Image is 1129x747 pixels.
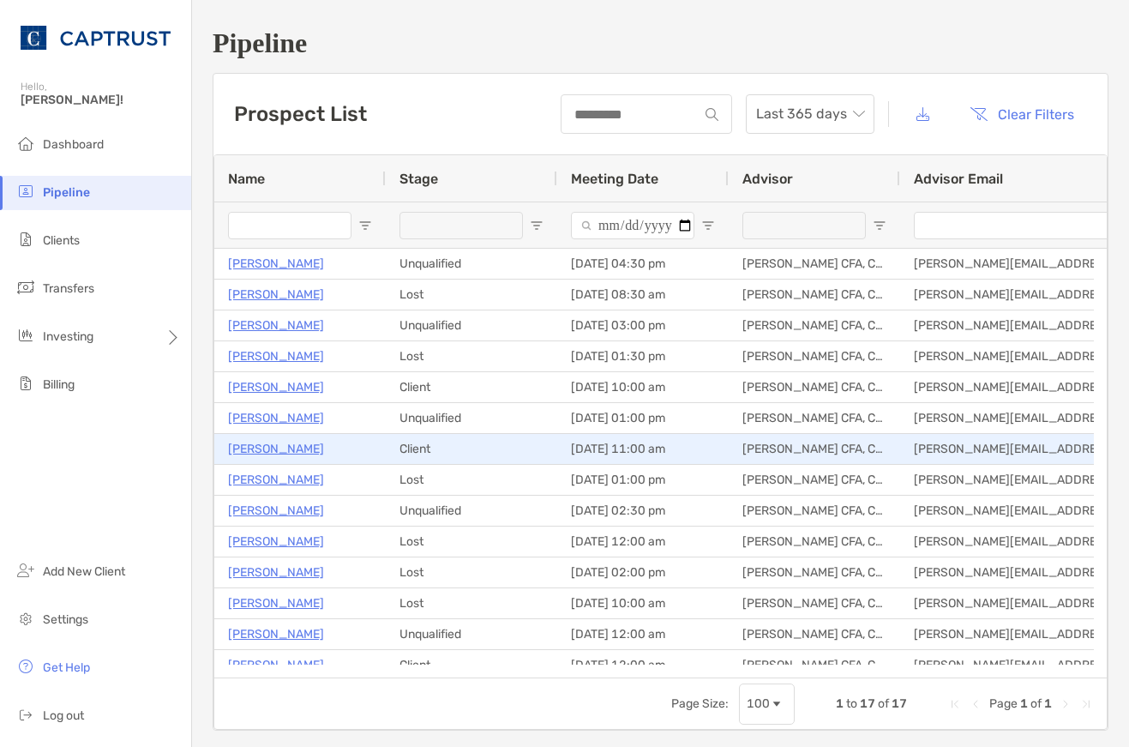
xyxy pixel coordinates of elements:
[729,249,900,279] div: [PERSON_NAME] CFA, CAIA, CFP®
[701,219,715,232] button: Open Filter Menu
[234,102,367,126] h3: Prospect List
[228,500,324,521] a: [PERSON_NAME]
[228,407,324,429] a: [PERSON_NAME]
[860,696,875,711] span: 17
[386,310,557,340] div: Unqualified
[228,654,324,676] a: [PERSON_NAME]
[706,108,718,121] img: input icon
[15,704,36,725] img: logout icon
[43,329,93,344] span: Investing
[729,280,900,310] div: [PERSON_NAME] CFA, CAIA, CFP®
[892,696,907,711] span: 17
[15,656,36,677] img: get-help icon
[557,341,729,371] div: [DATE] 01:30 pm
[1030,696,1042,711] span: of
[729,372,900,402] div: [PERSON_NAME] CFA, CAIA, CFP®
[228,315,324,336] a: [PERSON_NAME]
[1044,696,1052,711] span: 1
[948,697,962,711] div: First Page
[43,377,75,392] span: Billing
[1020,696,1028,711] span: 1
[21,7,171,69] img: CAPTRUST Logo
[228,593,324,614] a: [PERSON_NAME]
[729,650,900,680] div: [PERSON_NAME] CFA, CAIA, CFP®
[386,434,557,464] div: Client
[873,219,886,232] button: Open Filter Menu
[557,310,729,340] div: [DATE] 03:00 pm
[557,619,729,649] div: [DATE] 12:00 am
[43,185,90,200] span: Pipeline
[228,212,351,239] input: Name Filter Input
[969,697,982,711] div: Previous Page
[729,403,900,433] div: [PERSON_NAME] CFA, CAIA, CFP®
[15,325,36,346] img: investing icon
[228,562,324,583] a: [PERSON_NAME]
[15,373,36,394] img: billing icon
[213,27,1108,59] h1: Pipeline
[914,171,1003,187] span: Advisor Email
[557,650,729,680] div: [DATE] 12:00 am
[386,527,557,557] div: Lost
[557,403,729,433] div: [DATE] 01:00 pm
[228,469,324,491] p: [PERSON_NAME]
[43,137,104,152] span: Dashboard
[729,588,900,618] div: [PERSON_NAME] CFA, CAIA, CFP®
[228,531,324,552] a: [PERSON_NAME]
[43,708,84,723] span: Log out
[386,372,557,402] div: Client
[43,564,125,579] span: Add New Client
[957,95,1087,133] button: Clear Filters
[739,684,795,725] div: Page Size
[386,557,557,587] div: Lost
[557,588,729,618] div: [DATE] 10:00 am
[557,434,729,464] div: [DATE] 11:00 am
[15,277,36,298] img: transfers icon
[386,588,557,618] div: Lost
[878,696,889,711] span: of
[21,93,181,107] span: [PERSON_NAME]!
[557,372,729,402] div: [DATE] 10:00 am
[1059,697,1072,711] div: Next Page
[43,281,94,296] span: Transfers
[399,171,438,187] span: Stage
[729,496,900,526] div: [PERSON_NAME] CFA, CAIA, CFP®
[989,696,1018,711] span: Page
[729,527,900,557] div: [PERSON_NAME] CFA, CAIA, CFP®
[43,612,88,627] span: Settings
[228,171,265,187] span: Name
[15,229,36,250] img: clients icon
[15,181,36,202] img: pipeline icon
[571,212,694,239] input: Meeting Date Filter Input
[729,557,900,587] div: [PERSON_NAME] CFA, CAIA, CFP®
[557,280,729,310] div: [DATE] 08:30 am
[729,310,900,340] div: [PERSON_NAME] CFA, CAIA, CFP®
[386,619,557,649] div: Unqualified
[729,619,900,649] div: [PERSON_NAME] CFA, CAIA, CFP®
[846,696,857,711] span: to
[228,284,324,305] a: [PERSON_NAME]
[386,496,557,526] div: Unqualified
[571,171,658,187] span: Meeting Date
[557,465,729,495] div: [DATE] 01:00 pm
[228,377,324,398] p: [PERSON_NAME]
[386,341,557,371] div: Lost
[228,624,324,645] a: [PERSON_NAME]
[43,233,80,248] span: Clients
[358,219,372,232] button: Open Filter Menu
[228,346,324,367] a: [PERSON_NAME]
[729,434,900,464] div: [PERSON_NAME] CFA, CAIA, CFP®
[228,438,324,460] p: [PERSON_NAME]
[228,253,324,274] a: [PERSON_NAME]
[386,403,557,433] div: Unqualified
[1079,697,1093,711] div: Last Page
[386,465,557,495] div: Lost
[386,650,557,680] div: Client
[386,280,557,310] div: Lost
